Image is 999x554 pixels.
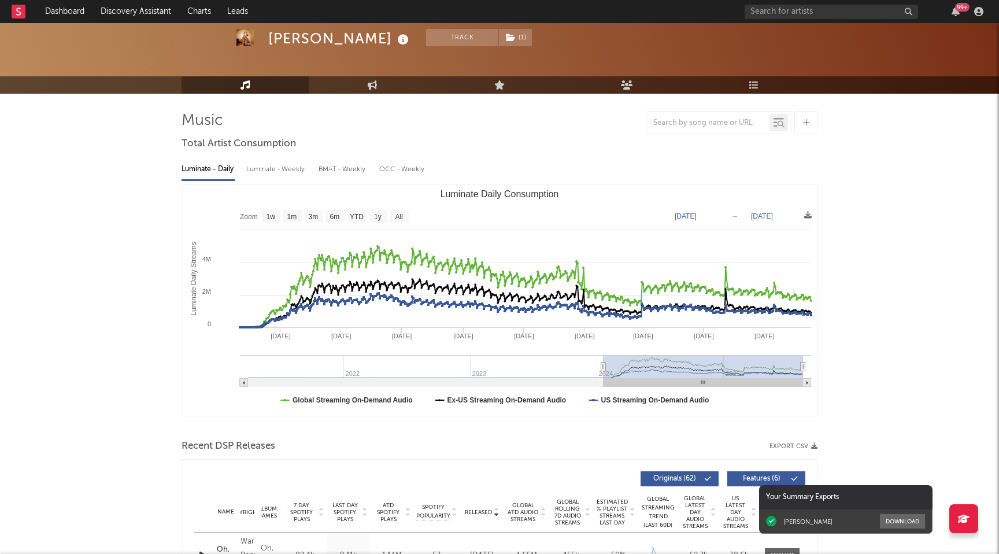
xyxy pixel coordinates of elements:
span: ( 1 ) [498,29,532,46]
text: [DATE] [575,333,595,339]
div: Luminate - Daily [182,160,235,179]
span: Spotify Popularity [416,503,450,520]
text: 1y [374,213,382,221]
text: [DATE] [751,212,773,220]
span: US Latest Day Audio Streams [721,495,749,530]
div: BMAT - Weekly [319,160,368,179]
text: [DATE] [271,333,291,339]
span: Last Day Spotify Plays [330,502,360,523]
button: Features(6) [727,471,805,486]
div: Your Summary Exports [759,485,933,509]
div: 99 + [955,3,970,12]
text: [DATE] [633,333,653,339]
text: 1m [287,213,297,221]
span: Originals ( 62 ) [648,475,701,482]
span: Album Names [257,505,277,519]
span: Copyright [227,509,261,516]
text: [DATE] [754,333,775,339]
span: 7 Day Spotify Plays [286,502,317,523]
span: Global Latest Day Audio Streams [681,495,709,530]
div: [PERSON_NAME] [268,29,412,48]
input: Search for artists [745,5,918,19]
text: 6m [330,213,340,221]
span: Features ( 6 ) [735,475,788,482]
text: [DATE] [453,333,473,339]
div: Luminate - Weekly [246,160,307,179]
span: Global Rolling 7D Audio Streams [552,498,583,526]
text: [DATE] [331,333,351,339]
text: [DATE] [392,333,412,339]
text: [DATE] [675,212,697,220]
text: US Streaming On-Demand Audio [601,396,709,404]
button: Export CSV [769,443,817,450]
text: Zoom [240,213,258,221]
span: ATD Spotify Plays [373,502,404,523]
text: Global Streaming On-Demand Audio [293,396,413,404]
span: Estimated % Playlist Streams Last Day [596,498,628,526]
span: Released [465,509,492,516]
input: Search by song name or URL [647,119,769,128]
text: 4M [202,256,211,263]
span: Recent DSP Releases [182,439,275,453]
text: Luminate Daily Consumption [441,189,559,199]
svg: Luminate Daily Consumption [182,184,817,416]
button: Download [880,514,925,529]
text: Luminate Daily Streams [190,242,198,315]
div: Name [217,508,235,516]
text: [DATE] [694,333,714,339]
text: 3m [309,213,319,221]
text: 1w [267,213,276,221]
span: Total Artist Consumption [182,137,296,151]
div: [PERSON_NAME] [783,518,832,526]
text: 2M [202,288,211,295]
text: Ex-US Streaming On-Demand Audio [447,396,567,404]
text: → [731,212,738,220]
text: [DATE] [514,333,534,339]
text: YTD [350,213,364,221]
span: Global ATD Audio Streams [507,502,539,523]
div: Global Streaming Trend (Last 60D) [641,495,675,530]
text: 0 [208,320,211,327]
text: All [395,213,402,221]
button: 99+ [952,7,960,16]
button: Track [426,29,498,46]
button: Originals(62) [641,471,719,486]
div: OCC - Weekly [379,160,425,179]
button: (1) [499,29,532,46]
